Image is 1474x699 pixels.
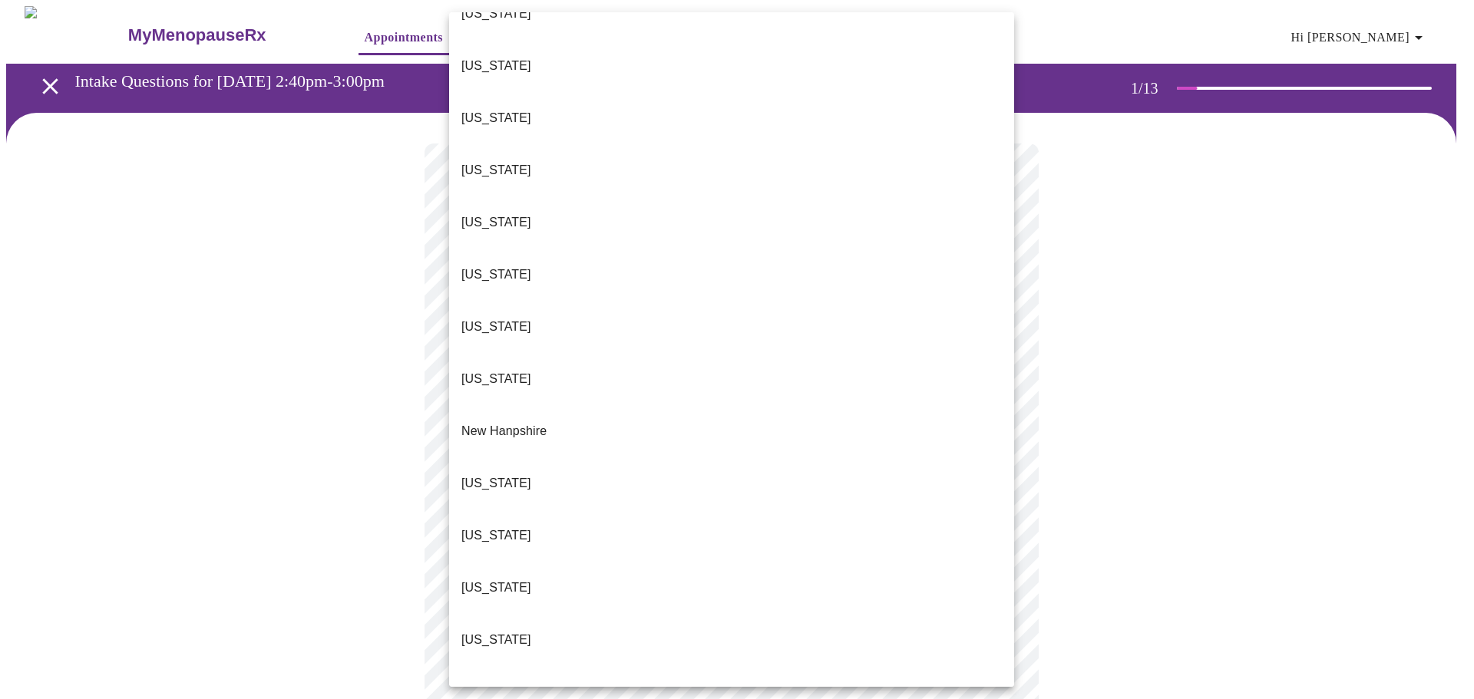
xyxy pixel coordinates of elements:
[461,422,547,440] p: New Hanpshire
[461,213,531,232] p: [US_STATE]
[461,370,531,388] p: [US_STATE]
[461,161,531,180] p: [US_STATE]
[461,57,531,75] p: [US_STATE]
[461,579,531,597] p: [US_STATE]
[461,109,531,127] p: [US_STATE]
[461,318,531,336] p: [US_STATE]
[461,5,531,23] p: [US_STATE]
[461,265,531,284] p: [US_STATE]
[461,474,531,493] p: [US_STATE]
[461,631,531,649] p: [US_STATE]
[461,526,531,545] p: [US_STATE]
